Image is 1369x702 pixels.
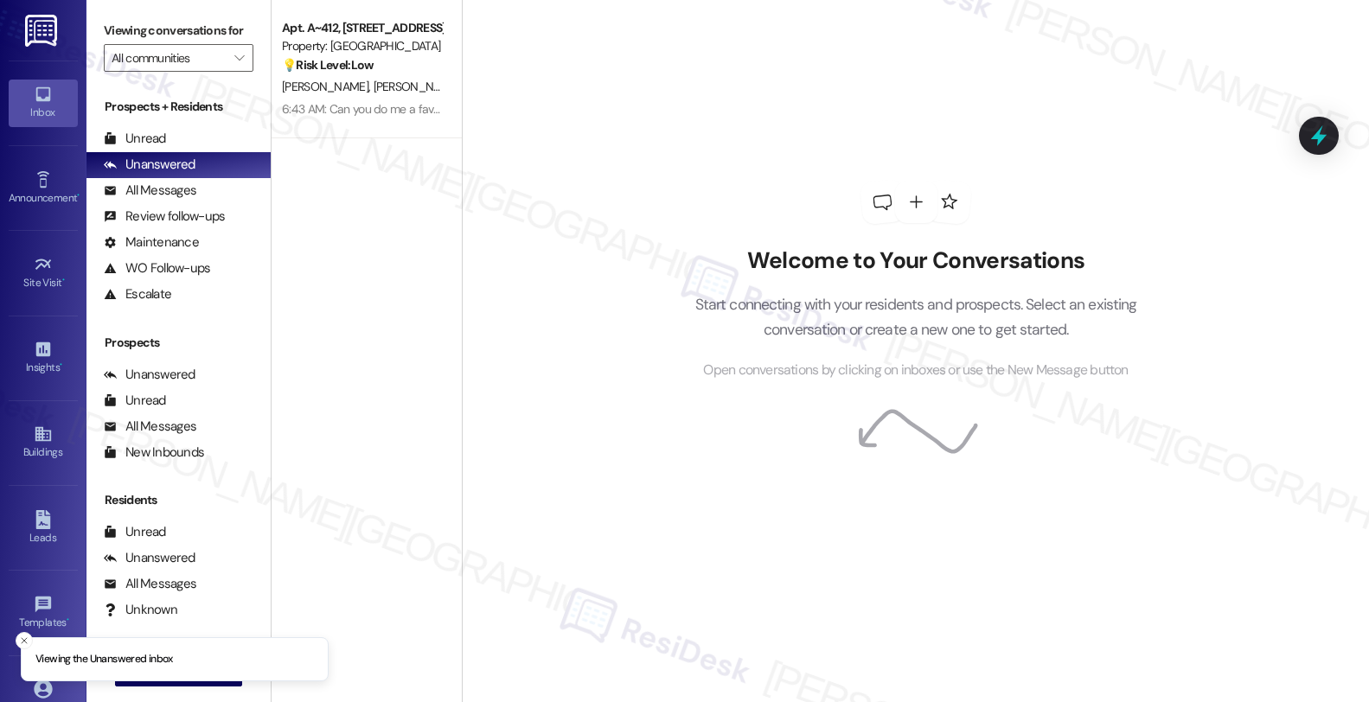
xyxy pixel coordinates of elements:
[104,601,177,619] div: Unknown
[282,79,374,94] span: [PERSON_NAME]
[9,250,78,297] a: Site Visit •
[67,614,69,626] span: •
[104,156,195,174] div: Unanswered
[104,130,166,148] div: Unread
[282,19,442,37] div: Apt. A~412, [STREET_ADDRESS]
[112,44,226,72] input: All communities
[104,418,196,436] div: All Messages
[104,444,204,462] div: New Inbounds
[669,247,1163,275] h2: Welcome to Your Conversations
[104,523,166,541] div: Unread
[9,80,78,126] a: Inbox
[104,575,196,593] div: All Messages
[9,505,78,552] a: Leads
[62,274,65,286] span: •
[25,15,61,47] img: ResiDesk Logo
[104,182,196,200] div: All Messages
[104,259,210,278] div: WO Follow-ups
[86,491,271,509] div: Residents
[16,632,33,649] button: Close toast
[234,51,244,65] i: 
[374,79,460,94] span: [PERSON_NAME]
[35,652,173,667] p: Viewing the Unanswered inbox
[60,359,62,371] span: •
[104,392,166,410] div: Unread
[77,189,80,201] span: •
[669,292,1163,341] p: Start connecting with your residents and prospects. Select an existing conversation or create a n...
[9,419,78,466] a: Buildings
[9,335,78,381] a: Insights •
[9,590,78,636] a: Templates •
[104,207,225,226] div: Review follow-ups
[104,549,195,567] div: Unanswered
[104,17,253,44] label: Viewing conversations for
[104,366,195,384] div: Unanswered
[104,285,171,303] div: Escalate
[86,334,271,352] div: Prospects
[86,98,271,116] div: Prospects + Residents
[282,37,442,55] div: Property: [GEOGRAPHIC_DATA]
[104,233,199,252] div: Maintenance
[703,360,1128,381] span: Open conversations by clicking on inboxes or use the New Message button
[282,101,950,117] div: 6:43 AM: Can you do me a favor please. Can I ask you the question. Can you let me know how i can ...
[282,57,374,73] strong: 💡 Risk Level: Low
